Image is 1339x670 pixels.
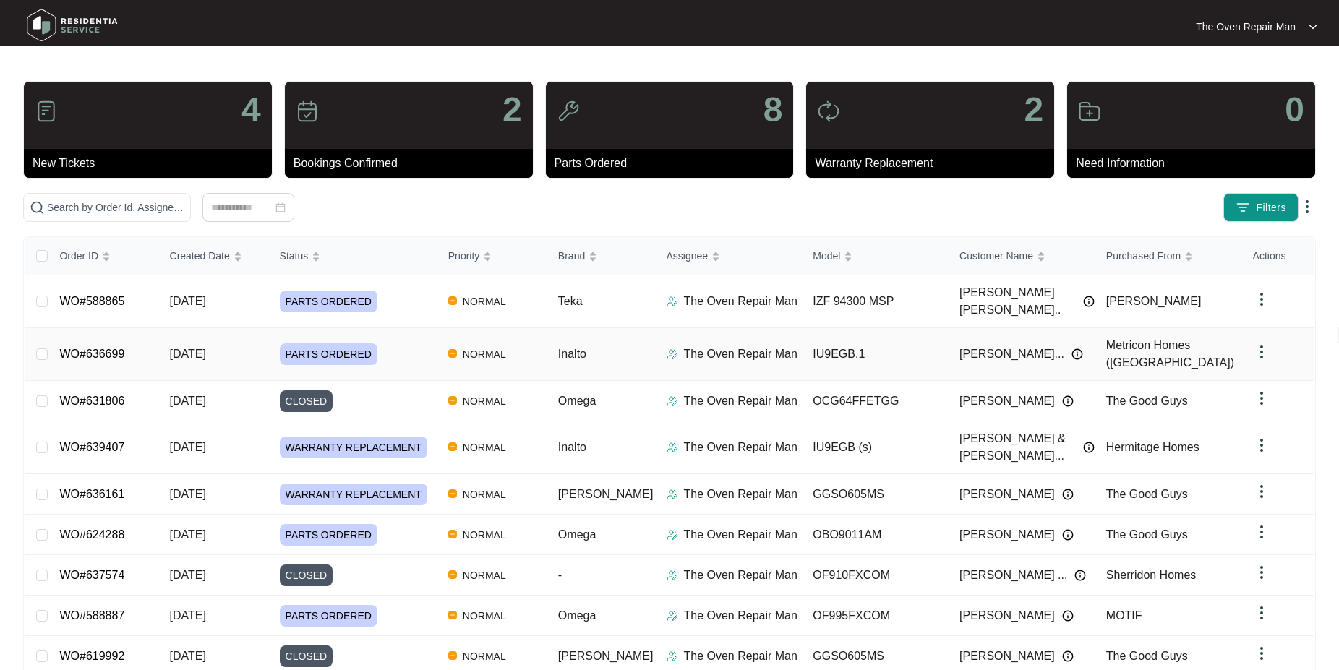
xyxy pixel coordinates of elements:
img: Vercel Logo [448,651,457,660]
p: The Oven Repair Man [684,648,797,665]
span: Model [813,248,840,264]
th: Actions [1241,237,1314,275]
img: Assigner Icon [667,650,678,662]
img: Vercel Logo [448,396,457,405]
span: [PERSON_NAME] [558,650,654,662]
td: OCG64FFETGG [801,381,948,421]
span: [PERSON_NAME] [PERSON_NAME].. [959,284,1076,319]
p: The Oven Repair Man [684,486,797,503]
a: WO#624288 [59,528,124,541]
th: Created Date [158,237,268,275]
span: [DATE] [170,441,206,453]
img: Vercel Logo [448,530,457,538]
p: New Tickets [33,155,272,172]
a: WO#639407 [59,441,124,453]
span: NORMAL [457,486,512,503]
span: Hermitage Homes [1106,441,1199,453]
span: NORMAL [457,439,512,456]
td: IU9EGB.1 [801,328,948,381]
span: WARRANTY REPLACEMENT [280,437,427,458]
span: [DATE] [170,395,206,407]
span: [PERSON_NAME] [959,607,1055,624]
img: dropdown arrow [1253,343,1270,361]
span: Filters [1256,200,1286,215]
span: WARRANTY REPLACEMENT [280,484,427,505]
span: PARTS ORDERED [280,605,377,627]
p: 2 [502,93,522,127]
p: Need Information [1076,155,1315,172]
span: NORMAL [457,648,512,665]
span: Teka [558,295,583,307]
span: [PERSON_NAME] [959,648,1055,665]
span: - [558,569,562,581]
img: Assigner Icon [667,489,678,500]
p: Bookings Confirmed [294,155,533,172]
a: WO#636161 [59,488,124,500]
span: Metricon Homes ([GEOGRAPHIC_DATA]) [1106,339,1234,369]
span: [PERSON_NAME] & [PERSON_NAME]... [959,430,1076,465]
img: dropdown arrow [1253,523,1270,541]
img: icon [557,100,580,123]
span: [DATE] [170,488,206,500]
p: Warranty Replacement [815,155,1054,172]
img: dropdown arrow [1253,291,1270,308]
th: Assignee [655,237,802,275]
img: Vercel Logo [448,611,457,619]
span: Assignee [667,248,709,264]
span: The Good Guys [1106,395,1188,407]
span: [PERSON_NAME] [959,526,1055,544]
span: Status [280,248,309,264]
span: [DATE] [170,569,206,581]
a: WO#588865 [59,295,124,307]
span: PARTS ORDERED [280,524,377,546]
img: Info icon [1062,610,1074,622]
th: Priority [437,237,547,275]
img: dropdown arrow [1299,198,1316,215]
img: dropdown arrow [1253,604,1270,622]
span: Purchased From [1106,248,1181,264]
img: Vercel Logo [448,442,457,451]
img: Assigner Icon [667,610,678,622]
span: [PERSON_NAME] ... [959,567,1067,584]
span: MOTIF [1106,609,1142,622]
span: [DATE] [170,650,206,662]
span: [DATE] [170,348,206,360]
img: Vercel Logo [448,349,457,358]
span: Customer Name [959,248,1033,264]
span: The Good Guys [1106,528,1188,541]
img: Vercel Logo [448,489,457,498]
img: filter icon [1236,200,1250,215]
p: 0 [1285,93,1304,127]
td: OF910FXCOM [801,555,948,596]
img: Vercel Logo [448,570,457,579]
p: The Oven Repair Man [684,439,797,456]
img: Assigner Icon [667,348,678,360]
span: [PERSON_NAME]... [959,345,1064,363]
img: Assigner Icon [667,529,678,541]
span: NORMAL [457,526,512,544]
span: Brand [558,248,585,264]
a: WO#619992 [59,650,124,662]
p: The Oven Repair Man [684,293,797,310]
span: CLOSED [280,564,333,586]
img: Assigner Icon [667,442,678,453]
img: dropdown arrow [1253,645,1270,662]
img: icon [1078,100,1101,123]
span: Inalto [558,441,586,453]
th: Purchased From [1095,237,1241,275]
th: Status [268,237,437,275]
td: IZF 94300 MSP [801,275,948,328]
img: Info icon [1083,296,1095,307]
td: GGSO605MS [801,474,948,515]
p: 2 [1024,93,1043,127]
img: Assigner Icon [667,296,678,307]
span: NORMAL [457,293,512,310]
img: icon [817,100,840,123]
th: Model [801,237,948,275]
span: NORMAL [457,567,512,584]
p: The Oven Repair Man [1196,20,1296,34]
img: search-icon [30,200,44,215]
span: PARTS ORDERED [280,291,377,312]
span: The Good Guys [1106,650,1188,662]
button: filter iconFilters [1223,193,1299,222]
